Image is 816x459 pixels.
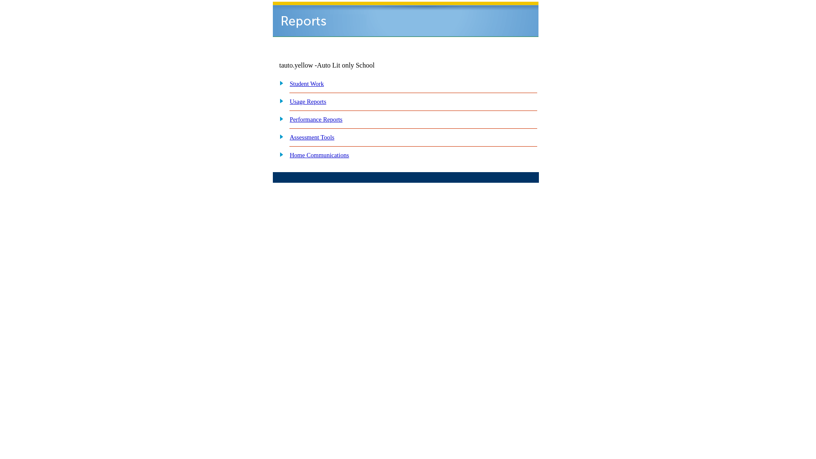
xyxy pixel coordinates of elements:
[275,133,284,140] img: plus.gif
[275,97,284,105] img: plus.gif
[317,62,375,69] nobr: Auto Lit only School
[275,79,284,87] img: plus.gif
[290,80,324,87] a: Student Work
[290,116,343,123] a: Performance Reports
[290,134,334,141] a: Assessment Tools
[290,98,326,105] a: Usage Reports
[279,62,436,69] td: tauto.yellow -
[290,152,349,159] a: Home Communications
[275,115,284,122] img: plus.gif
[273,2,538,37] img: header
[275,150,284,158] img: plus.gif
